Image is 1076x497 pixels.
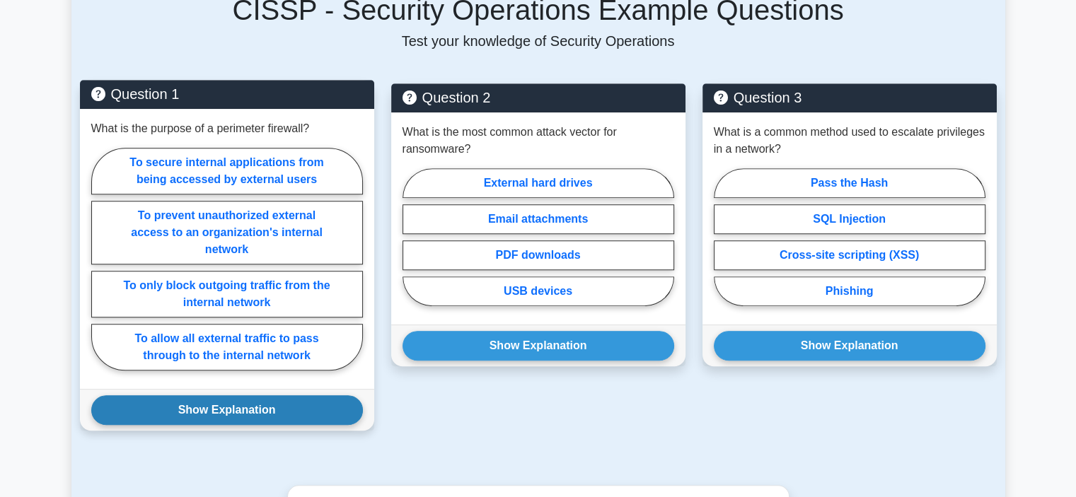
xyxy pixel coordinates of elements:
label: To secure internal applications from being accessed by external users [91,148,363,194]
label: To only block outgoing traffic from the internal network [91,271,363,317]
label: To prevent unauthorized external access to an organization's internal network [91,201,363,264]
button: Show Explanation [714,331,985,361]
label: Pass the Hash [714,168,985,198]
label: SQL Injection [714,204,985,234]
h5: Question 1 [91,86,363,103]
label: Email attachments [403,204,674,234]
label: Phishing [714,276,985,306]
h5: Question 2 [403,89,674,106]
p: What is the most common attack vector for ransomware? [403,124,674,158]
button: Show Explanation [91,395,363,425]
label: Cross-site scripting (XSS) [714,240,985,270]
button: Show Explanation [403,331,674,361]
label: USB devices [403,276,674,306]
label: PDF downloads [403,240,674,270]
p: Test your knowledge of Security Operations [80,33,997,49]
label: External hard drives [403,168,674,198]
label: To allow all external traffic to pass through to the internal network [91,324,363,370]
p: What is the purpose of a perimeter firewall? [91,120,310,137]
h5: Question 3 [714,89,985,106]
p: What is a common method used to escalate privileges in a network? [714,124,985,158]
